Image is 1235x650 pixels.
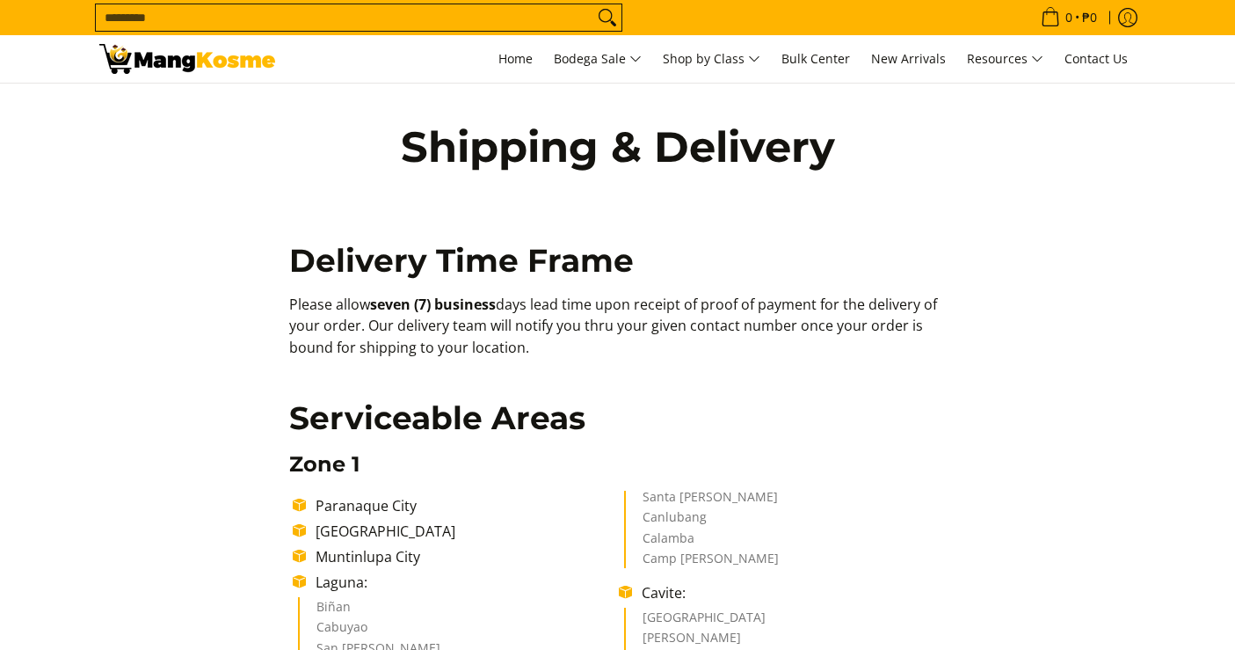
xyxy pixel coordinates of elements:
nav: Main Menu [293,35,1137,83]
span: • [1035,8,1102,27]
a: Bulk Center [773,35,859,83]
a: Contact Us [1056,35,1137,83]
a: Home [490,35,541,83]
span: 0 [1063,11,1075,24]
li: Calamba [643,532,928,553]
p: Please allow days lead time upon receipt of proof of payment for the delivery of your order. Our ... [289,294,946,376]
span: Paranaque City [316,496,417,515]
span: New Arrivals [871,50,946,67]
a: Resources [958,35,1052,83]
span: Shop by Class [663,48,760,70]
a: Shop by Class [654,35,769,83]
li: Biñan [316,601,602,622]
img: Shipping &amp; Delivery Page l Mang Kosme: Home Appliances Warehouse Sale! [99,44,275,74]
li: Camp [PERSON_NAME] [643,552,928,568]
button: Search [593,4,621,31]
span: Contact Us [1064,50,1128,67]
li: Canlubang [643,511,928,532]
li: [GEOGRAPHIC_DATA] [307,521,619,542]
h2: Delivery Time Frame [289,241,946,281]
span: Bulk Center [781,50,850,67]
li: Cabuyao [316,621,602,642]
h2: Serviceable Areas [289,398,946,438]
a: Bodega Sale [545,35,650,83]
h1: Shipping & Delivery [363,121,873,173]
a: New Arrivals [862,35,955,83]
span: Resources [967,48,1043,70]
span: Home [498,50,533,67]
span: ₱0 [1079,11,1100,24]
li: [GEOGRAPHIC_DATA] [643,611,928,632]
span: Bodega Sale [554,48,642,70]
li: Cavite: [633,582,945,603]
b: seven (7) business [370,295,496,314]
h3: Zone 1 [289,451,946,478]
li: Laguna: [307,572,619,593]
li: Muntinlupa City [307,546,619,567]
li: Santa [PERSON_NAME] [643,491,928,512]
